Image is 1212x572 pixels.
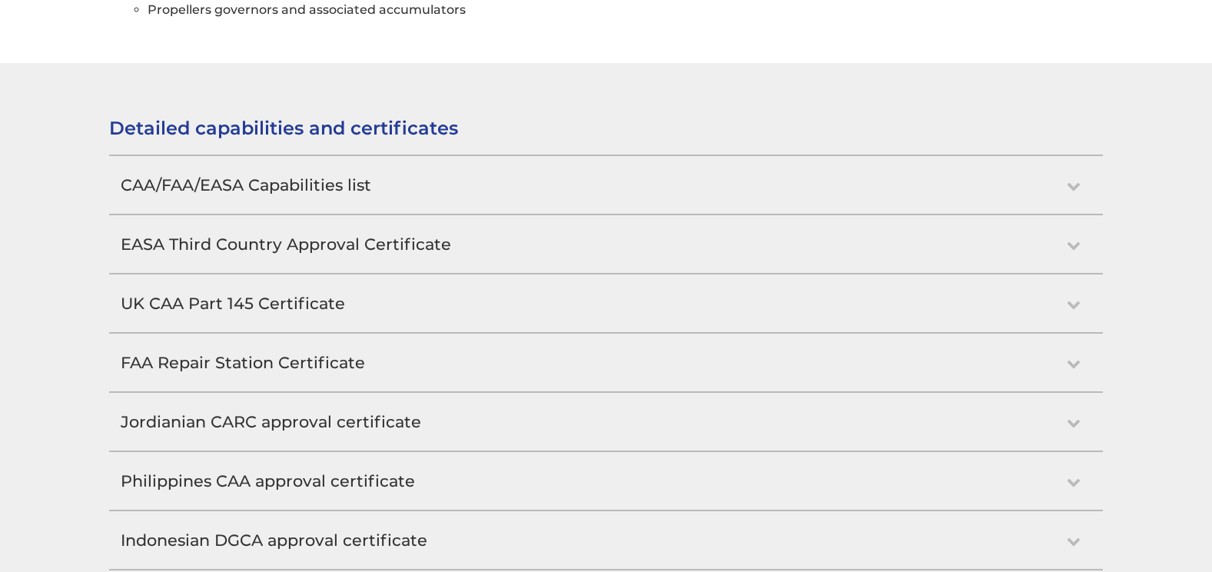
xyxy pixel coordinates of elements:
[109,117,458,139] span: Detailed capabilities and certificates
[109,215,1103,273] h2: EASA Third Country Approval Certificate
[109,156,1103,214] h2: CAA/FAA/EASA Capabilities list
[109,511,1103,569] h2: Indonesian DGCA approval certificate
[109,334,1103,391] h2: FAA Repair Station Certificate
[109,393,1103,451] h2: Jordianian CARC approval certificate
[109,452,1103,510] h2: Philippines CAA approval certificate
[109,274,1103,332] h2: UK CAA Part 145 Certificate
